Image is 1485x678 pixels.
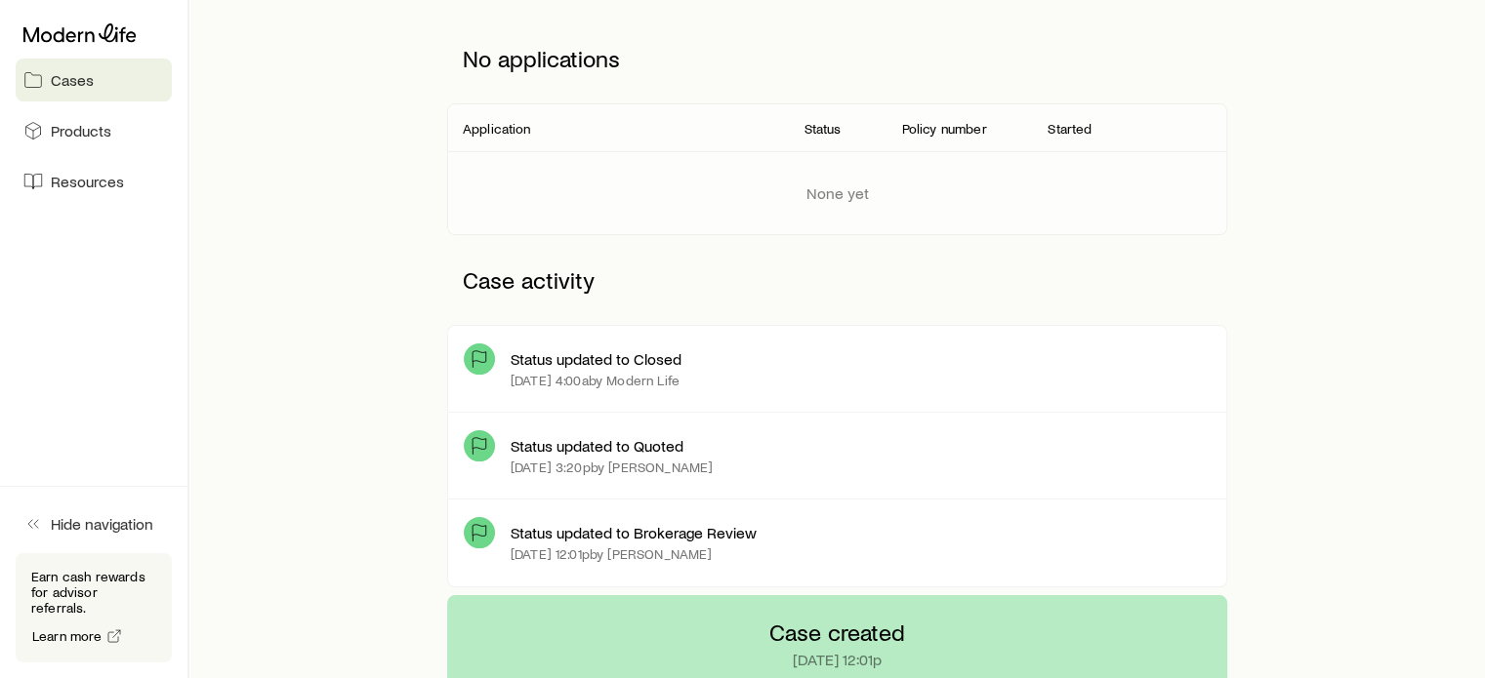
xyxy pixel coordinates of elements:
[806,183,869,203] p: None yet
[51,121,111,140] span: Products
[793,650,882,669] p: [DATE] 12:01p
[463,121,531,137] p: Application
[511,373,680,388] p: [DATE] 4:00a by Modern Life
[447,251,1227,309] p: Case activity
[31,569,156,616] p: Earn cash rewards for advisor referrals.
[511,546,713,562] p: [DATE] 12:01p by [PERSON_NAME]
[447,29,1227,88] p: No applications
[51,70,94,90] span: Cases
[51,172,124,191] span: Resources
[16,109,172,152] a: Products
[511,459,713,475] p: [DATE] 3:20p by [PERSON_NAME]
[16,553,172,662] div: Earn cash rewards for advisor referrals.Learn more
[16,160,172,203] a: Resources
[16,502,172,545] button: Hide navigation
[901,121,986,137] p: Policy number
[32,629,103,643] span: Learn more
[16,59,172,101] a: Cases
[1048,121,1092,137] p: Started
[804,121,842,137] p: Status
[511,523,757,542] p: Status updated to Brokerage Review
[51,514,153,534] span: Hide navigation
[511,349,681,369] p: Status updated to Closed
[511,436,683,456] p: Status updated to Quoted
[769,618,905,646] p: Case created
